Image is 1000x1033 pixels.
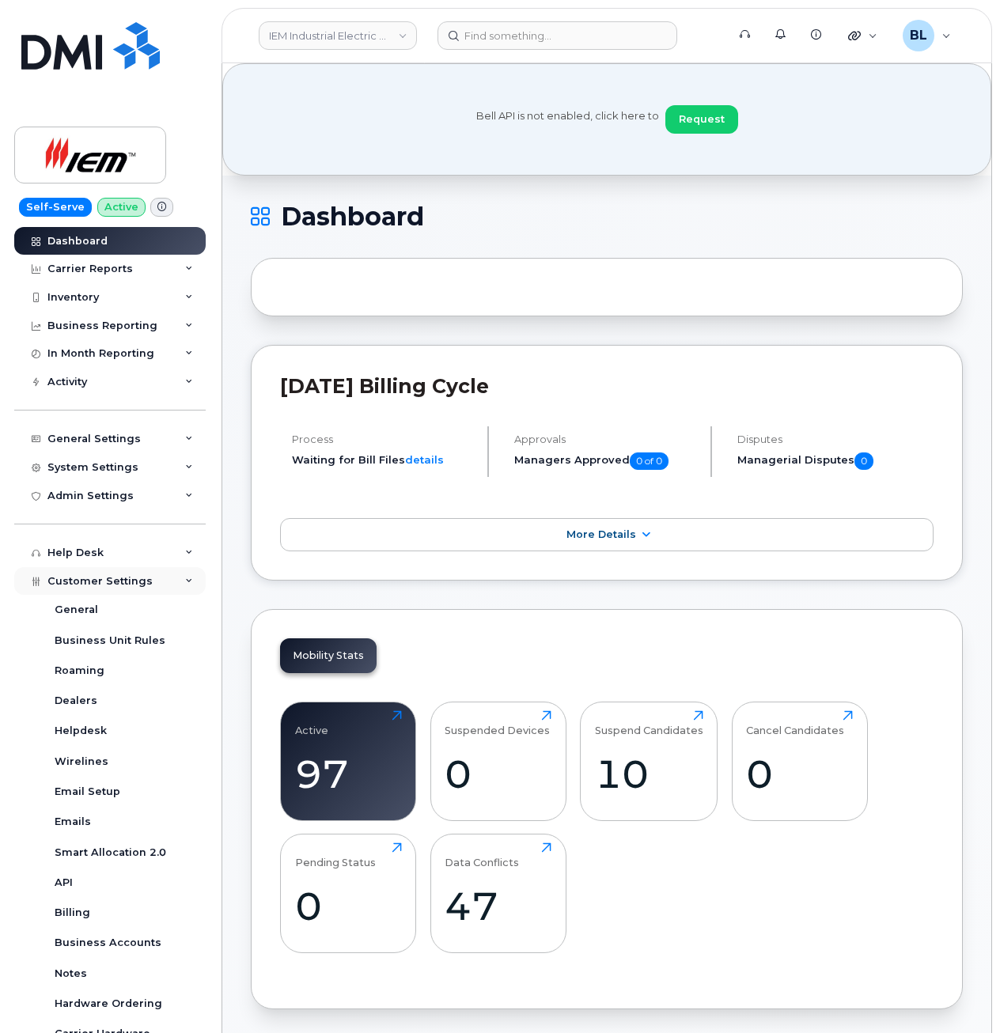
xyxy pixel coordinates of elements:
h2: [DATE] Billing Cycle [280,374,934,398]
div: Pending Status [295,842,376,868]
h5: Managerial Disputes [737,452,934,470]
h4: Approvals [514,433,696,445]
span: Dashboard [281,205,424,229]
span: Request [679,112,725,127]
a: Suspended Devices0 [445,710,551,812]
div: 97 [295,751,402,797]
div: 10 [595,751,703,797]
a: Pending Status0 [295,842,402,944]
a: Cancel Candidates0 [746,710,853,812]
span: 0 of 0 [630,452,669,470]
div: Data Conflicts [445,842,519,868]
div: 0 [295,883,402,929]
div: Cancel Candidates [746,710,844,736]
div: Active [295,710,328,736]
div: 0 [746,751,853,797]
div: Suspend Candidates [595,710,703,736]
div: 0 [445,751,551,797]
h4: Process [292,433,474,445]
div: 47 [445,883,551,929]
span: 0 [854,452,873,470]
a: Suspend Candidates10 [595,710,703,812]
button: Request [665,105,738,134]
h4: Disputes [737,433,934,445]
a: Data Conflicts47 [445,842,551,944]
span: More Details [566,528,636,540]
div: Suspended Devices [445,710,550,736]
span: Bell API is not enabled, click here to [476,108,659,134]
a: Active97 [295,710,402,812]
h5: Managers Approved [514,452,696,470]
a: details [405,453,444,466]
li: Waiting for Bill Files [292,452,474,467]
